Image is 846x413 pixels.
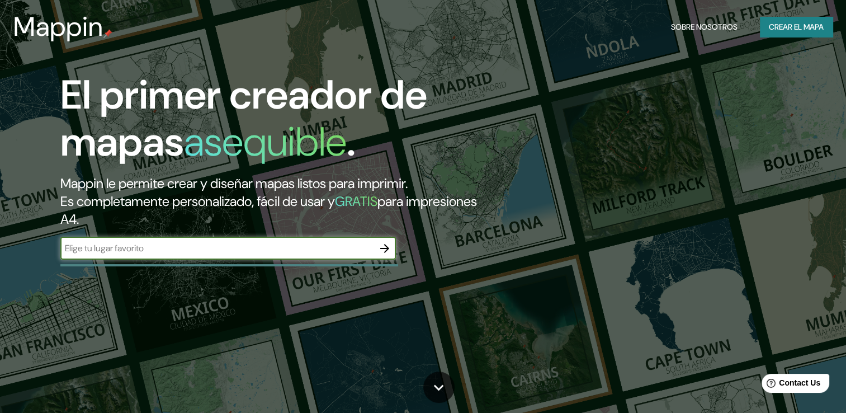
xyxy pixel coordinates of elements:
[60,242,374,255] input: Elige tu lugar favorito
[103,29,112,38] img: mappin-pin
[746,369,834,401] iframe: Help widget launcher
[60,72,484,175] h1: El primer creador de mapas .
[760,17,833,37] button: Crear el mapa
[184,116,347,168] h1: asequible
[13,11,103,43] h3: Mappin
[335,193,377,210] h5: GRATIS
[671,20,738,34] font: Sobre nosotros
[769,20,824,34] font: Crear el mapa
[667,17,742,37] button: Sobre nosotros
[60,175,484,228] h2: Mappin le permite crear y diseñar mapas listos para imprimir. Es completamente personalizado, fác...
